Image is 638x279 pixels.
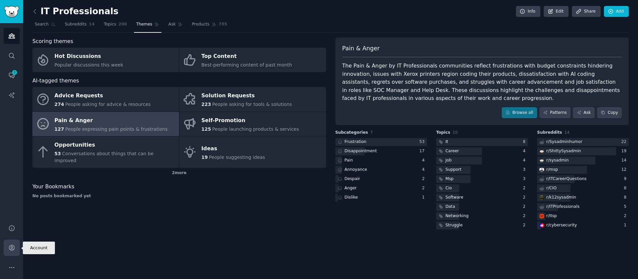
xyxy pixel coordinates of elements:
[546,204,579,210] div: r/ ITProfessionals
[546,195,576,201] div: r/ k12sysadmin
[335,184,427,193] a: Anger2
[32,87,179,112] a: Advice Requests274People asking for advice & resources
[65,22,87,27] span: Subreddits
[537,221,629,230] a: cybersecurityr/cybersecurity1
[55,140,176,151] div: Opportunities
[345,167,367,173] div: Annoyance
[63,19,97,33] a: Subreddits14
[201,155,208,160] span: 19
[212,102,292,107] span: People asking for tools & solutions
[166,19,185,33] a: Ask
[539,195,544,200] img: k12sysadmin
[516,6,540,17] a: Info
[179,48,326,72] a: Top ContentBest-performing content of past month
[55,62,123,68] span: Popular discussions this week
[624,185,629,191] div: 8
[65,102,150,107] span: People asking for advice & resources
[621,167,629,173] div: 12
[436,147,528,156] a: Career4
[446,167,461,173] div: Support
[136,22,152,27] span: Themes
[335,130,368,136] span: Subcategories
[621,148,629,154] div: 19
[546,185,557,191] div: r/ CIO
[537,212,629,220] a: Itspr/Itsp2
[32,6,118,17] h2: IT Professionals
[539,167,544,172] img: msp
[564,130,570,135] span: 14
[422,158,427,163] div: 4
[624,213,629,219] div: 2
[419,139,427,145] div: 53
[55,151,61,156] span: 53
[452,130,458,135] span: 10
[179,112,326,136] a: Self-Promotion125People launching products & services
[422,185,427,191] div: 2
[537,194,629,202] a: k12sysadminr/k12sysadmin8
[537,203,629,211] a: r/ITProfessionals5
[201,91,292,101] div: Solution Requests
[55,126,64,132] span: 127
[446,204,455,210] div: Data
[546,176,587,182] div: r/ ITCareerQuestions
[539,149,544,154] img: ShittySysadmin
[523,185,528,191] div: 2
[345,158,353,163] div: Pain
[201,126,211,132] span: 125
[179,136,326,168] a: Ideas19People suggesting ideas
[55,115,168,126] div: Pain & Anger
[212,126,299,132] span: People launching products & services
[604,6,629,17] a: Add
[523,176,528,182] div: 3
[597,107,622,118] button: Copy
[446,222,463,228] div: Struggle
[436,184,528,193] a: Cio2
[523,213,528,219] div: 2
[422,195,427,201] div: 1
[523,195,528,201] div: 2
[436,194,528,202] a: Software2
[342,44,380,53] span: Pain & Anger
[104,22,116,27] span: Topics
[32,77,79,85] span: AI-tagged themes
[523,158,528,163] div: 4
[436,166,528,174] a: Support3
[201,51,292,62] div: Top Content
[32,136,179,168] a: Opportunities53Conversations about things that can be improved
[546,148,581,154] div: r/ ShittySysadmin
[446,148,459,154] div: Career
[32,193,326,199] div: No posts bookmarked yet
[201,102,211,107] span: 223
[4,67,20,83] a: 3
[345,195,358,201] div: Dislike
[32,37,73,46] span: Scoring themes
[32,112,179,136] a: Pain & Anger127People expressing pain points & frustrations
[539,107,571,118] a: Patterns
[537,138,629,146] a: r/Sysadminhumor22
[335,147,427,156] a: Disappointment17
[65,126,168,132] span: People expressing pain points & frustrations
[537,147,629,156] a: ShittySysadminr/ShittySysadmin19
[544,6,569,17] a: Edit
[446,139,448,145] div: It
[537,157,629,165] a: sysadminr/sysadmin14
[624,222,629,228] div: 1
[102,19,129,33] a: Topics200
[55,91,151,101] div: Advice Requests
[201,143,265,154] div: Ideas
[190,19,229,33] a: Products785
[573,107,595,118] a: Ask
[422,167,427,173] div: 4
[179,87,326,112] a: Solution Requests223People asking for tools & solutions
[523,167,528,173] div: 3
[436,212,528,220] a: Networking2
[335,175,427,183] a: Despair2
[335,138,427,146] a: Frustration53
[572,6,600,17] a: Share
[537,175,629,183] a: r/ITCareerQuestions9
[446,185,452,191] div: Cio
[209,155,265,160] span: People suggesting ideas
[32,48,179,72] a: Hot DiscussionsPopular discussions this week
[422,176,427,182] div: 2
[12,70,18,75] span: 3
